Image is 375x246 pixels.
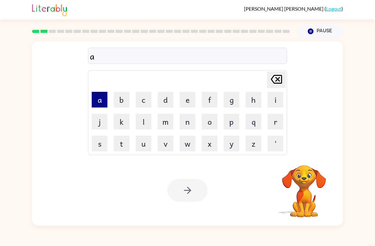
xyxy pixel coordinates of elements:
a: Logout [326,6,341,12]
button: w [180,136,195,151]
video: Your browser must support playing .mp4 files to use Literably. Please try using another browser. [273,155,335,218]
button: x [202,136,217,151]
button: l [136,114,151,129]
button: j [92,114,107,129]
button: h [246,92,261,107]
div: a [90,50,285,63]
button: Pause [297,24,343,39]
button: m [158,114,173,129]
button: p [224,114,239,129]
button: ' [268,136,283,151]
button: k [114,114,129,129]
div: ( ) [244,6,343,12]
button: b [114,92,129,107]
button: n [180,114,195,129]
button: y [224,136,239,151]
button: u [136,136,151,151]
button: c [136,92,151,107]
button: d [158,92,173,107]
button: i [268,92,283,107]
img: Literably [32,3,67,16]
button: r [268,114,283,129]
button: q [246,114,261,129]
button: g [224,92,239,107]
button: t [114,136,129,151]
button: z [246,136,261,151]
button: v [158,136,173,151]
span: [PERSON_NAME] [PERSON_NAME] [244,6,324,12]
button: a [92,92,107,107]
button: o [202,114,217,129]
button: e [180,92,195,107]
button: f [202,92,217,107]
button: s [92,136,107,151]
